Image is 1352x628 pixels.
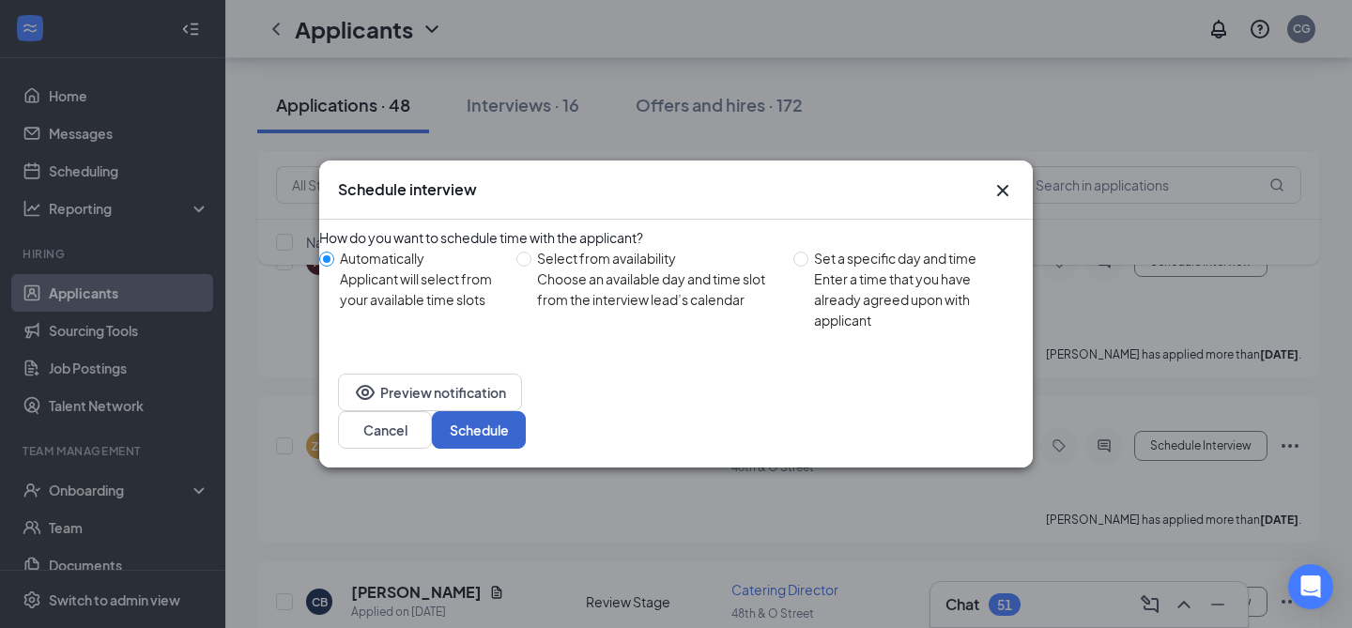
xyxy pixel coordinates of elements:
button: Close [991,179,1014,202]
div: Automatically [340,248,501,268]
div: Applicant will select from your available time slots [340,268,501,310]
button: Schedule [432,411,526,449]
button: Cancel [338,411,432,449]
div: How do you want to schedule time with the applicant? [319,227,1033,248]
svg: Cross [991,179,1014,202]
h3: Schedule interview [338,179,477,200]
button: EyePreview notification [338,374,522,411]
div: Set a specific day and time [814,248,1018,268]
div: Enter a time that you have already agreed upon with applicant [814,268,1018,330]
div: Select from availability [537,248,778,268]
div: Choose an available day and time slot from the interview lead’s calendar [537,268,778,310]
div: Open Intercom Messenger [1288,564,1333,609]
svg: Eye [354,381,376,404]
